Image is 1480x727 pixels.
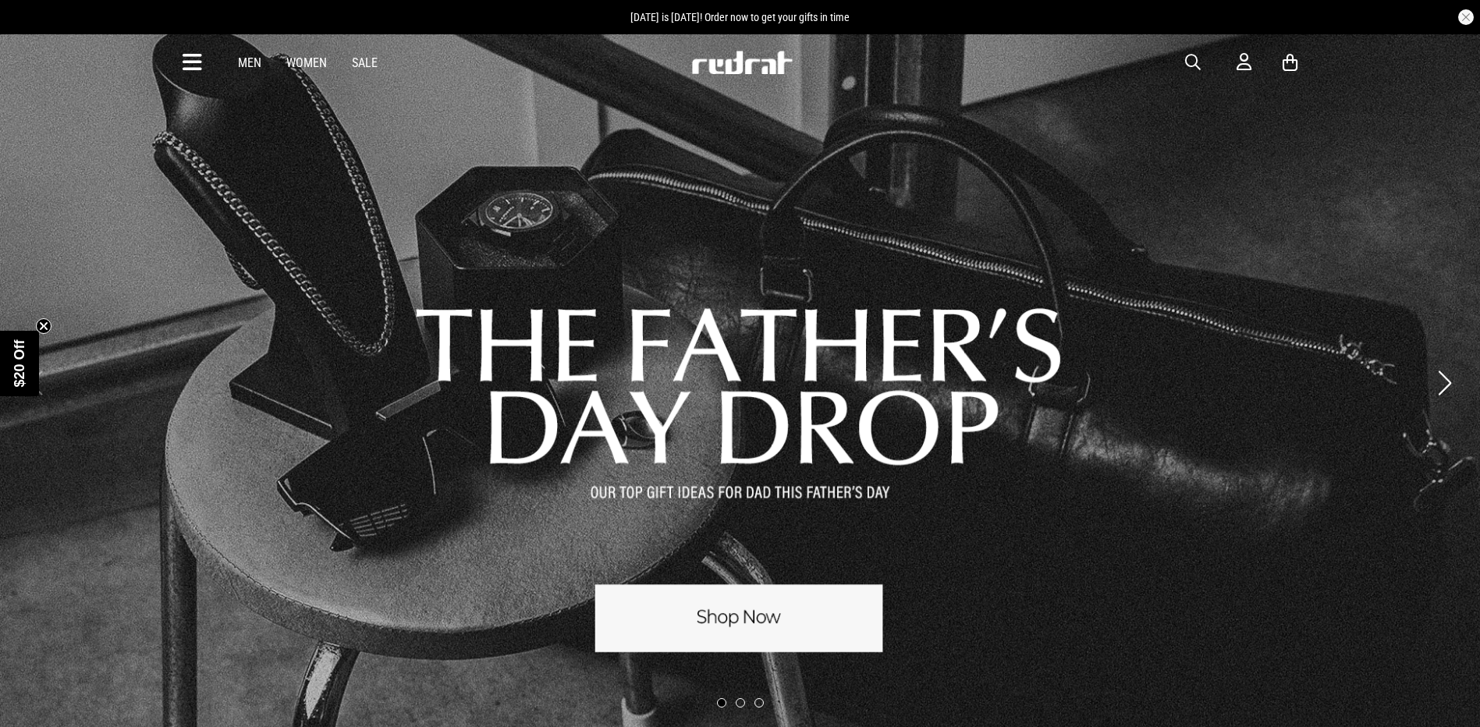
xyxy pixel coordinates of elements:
button: Next slide [1434,366,1455,400]
a: Sale [352,55,378,70]
a: Women [286,55,327,70]
span: [DATE] is [DATE]! Order now to get your gifts in time [630,11,850,23]
img: Redrat logo [690,51,793,74]
span: $20 Off [12,339,27,387]
button: Close teaser [36,318,51,334]
a: Men [238,55,261,70]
